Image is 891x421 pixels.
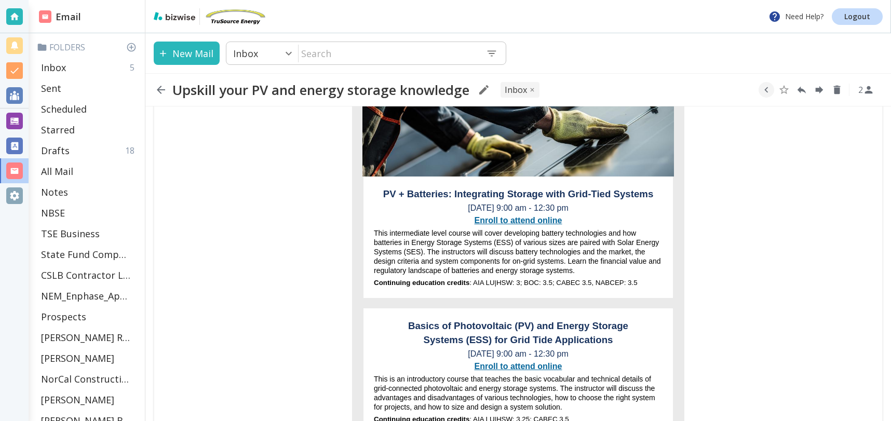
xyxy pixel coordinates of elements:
p: NBSE [41,207,65,219]
p: Logout [844,13,870,20]
p: Inbox [41,61,66,74]
img: TruSource Energy, Inc. [204,8,266,25]
div: Notes [37,182,141,202]
button: Forward [812,82,827,98]
div: Sent [37,78,141,99]
div: TSE Business [37,223,141,244]
h2: Upskill your PV and energy storage knowledge [172,82,469,98]
p: Sent [41,82,61,94]
div: NorCal Construction [37,369,141,389]
img: bizwise [154,12,195,20]
p: NorCal Construction [41,373,130,385]
p: 5 [130,62,139,73]
p: State Fund Compensation [41,248,130,261]
div: State Fund Compensation [37,244,141,265]
img: DashboardSidebarEmail.svg [39,10,51,23]
p: Folders [37,42,141,53]
p: Inbox [233,47,258,60]
button: Delete [829,82,845,98]
div: [PERSON_NAME] Residence [37,327,141,348]
p: NEM_Enphase_Applications [41,290,130,302]
p: Need Help? [768,10,824,23]
p: Scheduled [41,103,87,115]
div: [PERSON_NAME] [37,348,141,369]
div: NEM_Enphase_Applications [37,286,141,306]
p: Prospects [41,310,86,323]
button: New Mail [154,42,220,65]
p: Drafts [41,144,70,157]
div: CSLB Contractor License [37,265,141,286]
div: Prospects [37,306,141,327]
p: Starred [41,124,75,136]
div: Starred [37,119,141,140]
input: Search [299,43,478,64]
p: INBOX [505,84,527,96]
p: [PERSON_NAME] [41,352,114,364]
a: Logout [832,8,883,25]
div: All Mail [37,161,141,182]
div: Scheduled [37,99,141,119]
p: 2 [858,84,863,96]
p: [PERSON_NAME] Residence [41,331,130,344]
button: See Participants [854,77,879,102]
div: Inbox5 [37,57,141,78]
div: [PERSON_NAME] [37,389,141,410]
div: NBSE [37,202,141,223]
p: Notes [41,186,68,198]
p: 18 [125,145,139,156]
button: Reply [794,82,809,98]
p: TSE Business [41,227,100,240]
div: Drafts18 [37,140,141,161]
p: All Mail [41,165,73,178]
h2: Email [39,10,81,24]
p: CSLB Contractor License [41,269,130,281]
p: [PERSON_NAME] [41,393,114,406]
